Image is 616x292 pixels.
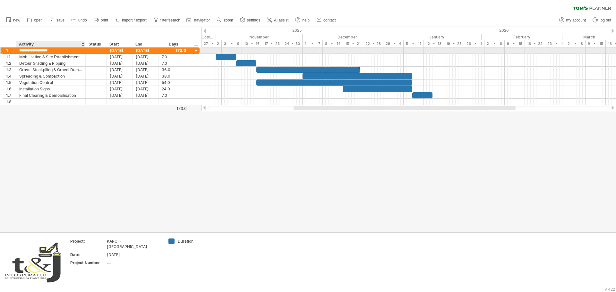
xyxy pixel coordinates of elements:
[6,99,16,105] div: 1.8
[19,41,82,47] div: Activity
[566,18,586,22] span: my account
[107,238,161,249] div: KAROI - [GEOGRAPHIC_DATA]
[343,40,363,47] div: 15 - 21
[303,34,392,40] div: December 2025
[162,92,186,98] div: 7.0
[6,73,16,79] div: 1.4
[107,92,133,98] div: [DATE]
[13,18,20,22] span: new
[78,18,87,22] span: undo
[224,18,233,22] span: zoom
[162,73,186,79] div: 38.0
[159,106,187,111] div: 173.0
[162,86,186,92] div: 24.0
[363,40,383,47] div: 22 - 28
[404,40,424,47] div: 5 - 11
[19,54,82,60] div: Mobilisation & Site Establishment
[247,18,260,22] span: settings
[162,67,186,73] div: 36.0
[19,86,82,92] div: Installation Signs
[19,73,82,79] div: Spreading & Compaction
[19,60,82,66] div: Detour Grading & Ripping
[107,86,133,92] div: [DATE]
[107,54,133,60] div: [DATE]
[482,34,562,40] div: February 2026
[591,16,613,24] a: log out
[525,40,545,47] div: 16 - 22
[162,60,186,66] div: 7.0
[158,41,189,47] div: Days
[600,18,611,22] span: log out
[464,40,484,47] div: 26 - 1
[107,252,161,257] div: [DATE]
[152,16,182,24] a: filter/search
[323,40,343,47] div: 8 - 14
[4,238,63,285] img: 8cfdf603-1145-42c6-8a73-2d79dfd34e03.png
[135,41,155,47] div: End
[238,16,262,24] a: settings
[107,47,133,54] div: [DATE]
[107,67,133,73] div: [DATE]
[392,34,482,40] div: January 2026
[34,18,43,22] span: open
[6,86,16,92] div: 1.6
[262,40,282,47] div: 17 - 23
[133,92,158,98] div: [DATE]
[178,238,213,244] div: Duration
[133,47,158,54] div: [DATE]
[133,79,158,86] div: [DATE]
[302,18,310,22] span: help
[160,18,180,22] span: filter/search
[107,60,133,66] div: [DATE]
[222,40,242,47] div: 3 - 9
[424,40,444,47] div: 12 - 18
[6,47,16,54] div: 1
[215,16,235,24] a: zoom
[294,16,312,24] a: help
[133,60,158,66] div: [DATE]
[48,16,66,24] a: save
[25,16,45,24] a: open
[216,34,303,40] div: November 2025
[70,238,106,244] div: Project:
[6,60,16,66] div: 1.2
[185,16,212,24] a: navigator
[265,16,290,24] a: AI assist
[545,40,565,47] div: 23 - 1
[89,41,103,47] div: Status
[19,92,82,98] div: Final Clearing & Demobilisation
[101,18,108,22] span: print
[274,18,288,22] span: AI assist
[107,79,133,86] div: [DATE]
[6,54,16,60] div: 1.1
[122,18,147,22] span: import / export
[162,54,186,60] div: 7.0
[107,260,161,265] div: ....
[505,40,525,47] div: 9 - 15
[133,86,158,92] div: [DATE]
[70,16,89,24] a: undo
[109,41,129,47] div: Start
[133,54,158,60] div: [DATE]
[194,18,210,22] span: navigator
[586,40,606,47] div: 9 - 15
[6,92,16,98] div: 1.7
[56,18,64,22] span: save
[19,67,82,73] div: Gravel Stockpiling & Gravel Dumping
[242,40,262,47] div: 10 - 16
[565,40,586,47] div: 2 - 8
[383,40,404,47] div: 29 - 4
[605,287,615,292] div: v 422
[113,16,149,24] a: import / export
[162,79,186,86] div: 54.0
[107,73,133,79] div: [DATE]
[558,16,588,24] a: my account
[201,40,222,47] div: 27 - 2
[19,79,82,86] div: Vegetation Control
[303,40,323,47] div: 1 - 7
[92,16,110,24] a: print
[315,16,338,24] a: contact
[6,79,16,86] div: 1.5
[323,18,336,22] span: contact
[484,40,505,47] div: 2 - 8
